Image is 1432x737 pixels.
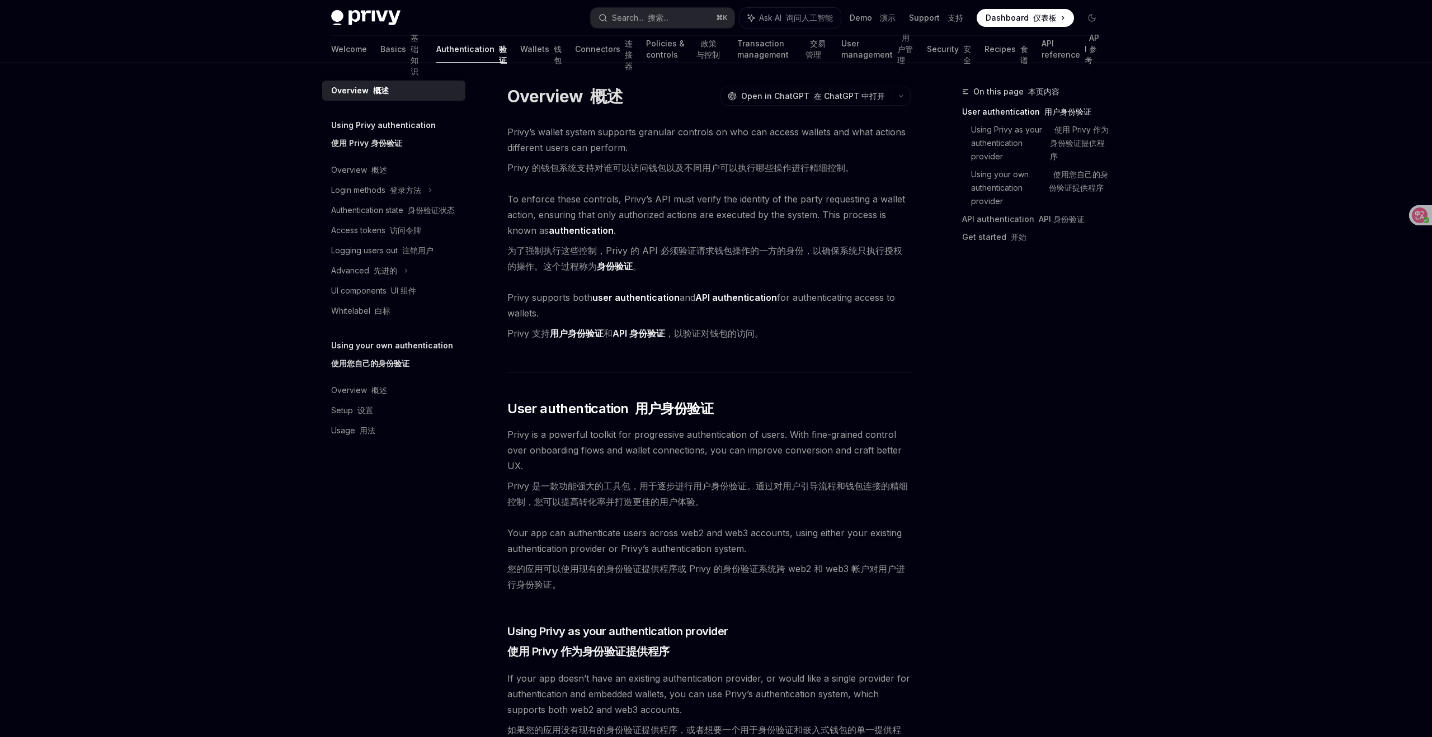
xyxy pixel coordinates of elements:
strong: user authentication [592,292,680,303]
a: Setup 设置 [322,400,465,421]
strong: API 身份验证 [613,328,665,339]
span: Privy is a powerful toolkit for progressive authentication of users. With fine-grained control ov... [507,427,911,514]
div: Overview [331,84,389,97]
span: Ask AI [759,12,833,23]
font: 连接器 [625,39,633,70]
font: 您的应用可以使用现有的身份验证提供程序或 Privy 的身份验证系统跨 web2 和 web3 帐户对用户进行身份验证。 [507,563,905,590]
div: Logging users out [331,244,434,257]
font: 概述 [373,86,389,95]
h5: Using your own authentication [331,339,453,375]
a: Overview 概述 [322,160,465,180]
div: Search... [612,11,668,25]
font: 安全 [963,44,971,65]
font: API 身份验证 [1039,214,1085,224]
div: Overview [331,163,387,177]
span: Privy’s wallet system supports granular controls on who can access wallets and what actions diffe... [507,124,911,180]
font: 交易管理 [805,39,826,59]
font: 概述 [371,165,387,174]
a: Support 支持 [909,12,963,23]
div: Usage [331,424,375,437]
font: 食谱 [1020,44,1028,65]
span: To enforce these controls, Privy’s API must verify the identity of the party requesting a wallet ... [507,191,911,278]
button: Search... 搜索...⌘K [591,8,735,28]
font: API 参考 [1085,33,1099,65]
a: API authentication API 身份验证 [962,210,1110,228]
font: 白标 [375,306,390,315]
font: 设置 [357,405,373,415]
div: Login methods [331,183,421,197]
font: UI 组件 [391,286,416,295]
font: 演示 [880,13,896,22]
a: Basics 基础知识 [380,36,423,63]
font: 支持 [948,13,963,22]
span: ⌘ K [716,13,728,22]
font: 验证 [499,44,507,65]
font: 仪表板 [1033,13,1057,22]
div: Advanced [331,264,397,277]
button: Toggle dark mode [1083,9,1101,27]
font: 钱包 [554,44,562,65]
strong: authentication [549,225,614,236]
h1: Overview [507,86,623,106]
img: dark logo [331,10,401,26]
span: Dashboard [986,12,1057,23]
a: Whitelabel 白标 [322,301,465,321]
strong: 用户身份验证 [550,328,604,339]
font: 使用 Privy 作为身份验证提供程序 [507,645,670,658]
a: Recipes 食谱 [984,36,1028,63]
font: 使用 Privy 身份验证 [331,138,402,148]
font: 身份验证状态 [408,205,455,215]
a: UI components UI 组件 [322,281,465,301]
span: Privy supports both and for authenticating access to wallets. [507,290,911,346]
a: Demo 演示 [850,12,896,23]
span: On this page [973,85,1059,98]
a: Overview 概述 [322,380,465,400]
a: Authentication 验证 [436,36,507,63]
font: 开始 [1011,232,1026,242]
a: Overview 概述 [322,81,465,101]
a: Dashboard 仪表板 [977,9,1074,27]
font: 注销用户 [402,245,434,255]
a: Using your own authentication provider 使用您自己的身份验证提供程序 [971,166,1110,210]
div: UI components [331,284,416,297]
font: 使用您自己的身份验证提供程序 [1049,169,1108,192]
a: Logging users out 注销用户 [322,240,465,261]
a: User management 用户管理 [841,36,913,63]
a: Authentication state 身份验证状态 [322,200,465,220]
font: 用户身份验证 [635,400,713,417]
font: 先进的 [374,266,397,275]
font: 搜索... [648,13,668,22]
font: 在 ChatGPT 中打开 [814,91,885,101]
font: 用户身份验证 [1044,107,1091,116]
div: Setup [331,404,373,417]
span: Open in ChatGPT [741,91,885,102]
div: Authentication state [331,204,455,217]
font: 访问令牌 [390,225,421,235]
font: 概述 [590,86,623,106]
button: Ask AI 询问人工智能 [740,8,841,28]
a: Usage 用法 [322,421,465,441]
a: Security 安全 [927,36,971,63]
font: Privy 的钱包系统支持对谁可以访问钱包以及不同用户可以执行哪些操作进行精细控制。 [507,162,854,173]
font: 本页内容 [1028,87,1059,96]
a: Connectors 连接器 [575,36,633,63]
font: Privy 是一款功能强大的工具包，用于逐步进行用户身份验证。通过对用户引导流程和钱包连接的精细控制，您可以提高转化率并打造更佳的用户体验。 [507,480,908,507]
div: Whitelabel [331,304,390,318]
span: Using Privy as your authentication provider [507,623,728,664]
font: 使用您自己的身份验证 [331,358,409,368]
font: 询问人工智能 [786,13,833,22]
font: 使用 Privy 作为身份验证提供程序 [1050,125,1109,161]
a: Welcome [331,36,367,63]
span: User authentication [507,400,713,418]
a: Transaction management 交易管理 [737,36,828,63]
font: 概述 [371,385,387,395]
strong: API authentication [695,292,777,303]
font: 为了强制执行这些控制，Privy 的 API 必须验证请求钱包操作的一方的身份，以确保系统只执行授权的操作。这个过程称为 。 [507,245,902,272]
a: Access tokens 访问令牌 [322,220,465,240]
div: Access tokens [331,224,421,237]
a: Wallets 钱包 [520,36,562,63]
a: Policies & controls 政策与控制 [646,36,724,63]
font: 登录方法 [390,185,421,195]
font: 用法 [360,426,375,435]
a: User authentication 用户身份验证 [962,103,1110,121]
